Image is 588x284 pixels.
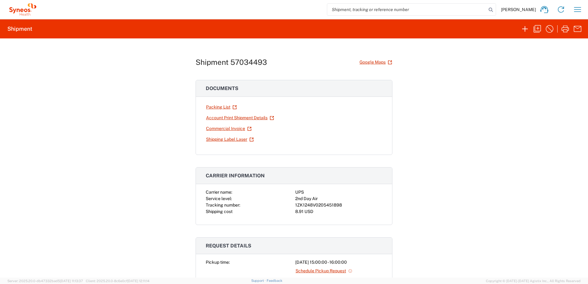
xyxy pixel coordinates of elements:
a: Account Print Shipment Details [206,112,274,123]
span: Request details [206,243,251,249]
span: Carrier information [206,173,265,179]
h1: Shipment 57034493 [196,58,267,67]
a: Shipping Label Laser [206,134,254,145]
a: Schedule Pickup Request [295,266,353,276]
div: 1ZK1248V0205451898 [295,202,382,208]
span: Documents [206,85,238,91]
div: 8.91 USD [295,208,382,215]
span: Client: 2025.20.0-8c6e0cf [86,279,149,283]
div: [DATE] 15:00:00 - 16:00:00 [295,259,382,266]
span: [PERSON_NAME] [501,7,536,12]
span: Tracking number: [206,203,240,207]
span: Copyright © [DATE]-[DATE] Agistix Inc., All Rights Reserved [486,278,581,284]
div: 2nd Day Air [295,195,382,202]
h2: Shipment [7,25,32,33]
span: Carrier name: [206,190,232,195]
a: Support [251,279,267,282]
input: Shipment, tracking or reference number [327,4,487,15]
a: Packing List [206,102,237,112]
div: UPS [295,189,382,195]
span: Shipping cost [206,209,232,214]
a: Feedback [267,279,282,282]
div: - [295,276,382,283]
span: [DATE] 11:13:37 [60,279,83,283]
span: Pickup time: [206,260,230,265]
span: Server: 2025.20.0-db47332bad5 [7,279,83,283]
span: Delivery time: [206,277,232,282]
a: Google Maps [359,57,392,68]
span: Service level: [206,196,232,201]
a: Commercial Invoice [206,123,252,134]
span: [DATE] 12:11:14 [127,279,149,283]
